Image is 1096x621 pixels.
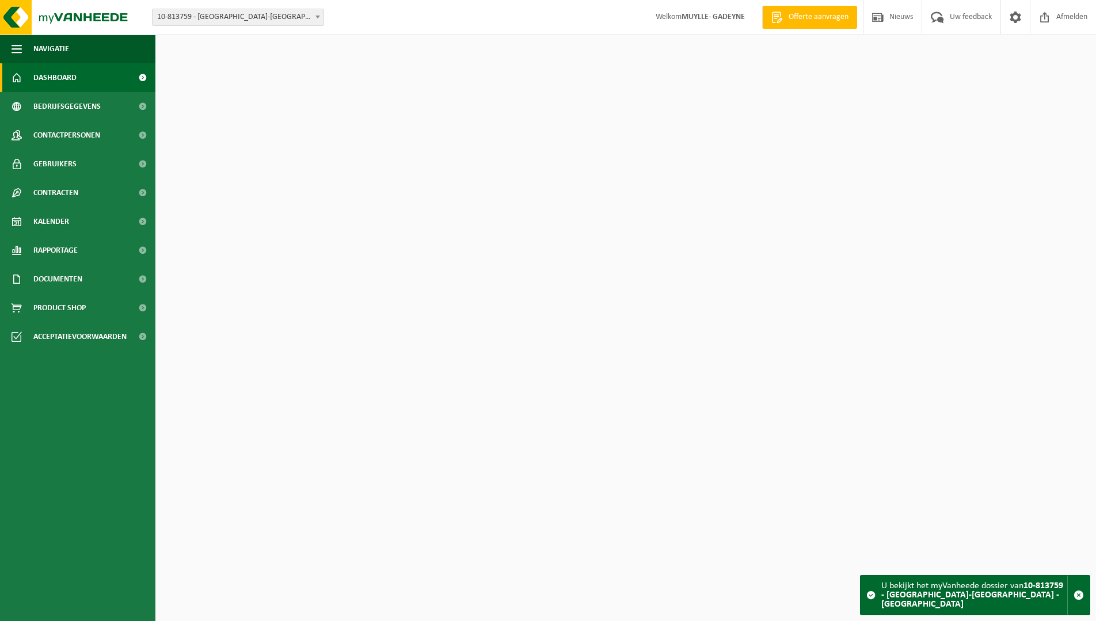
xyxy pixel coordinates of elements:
span: Kalender [33,207,69,236]
span: Dashboard [33,63,77,92]
span: 10-813759 - MUYLLE-GADEYNE BV - GELUWE [153,9,324,25]
strong: MUYLLE- GADEYNE [682,13,745,21]
strong: 10-813759 - [GEOGRAPHIC_DATA]-[GEOGRAPHIC_DATA] - [GEOGRAPHIC_DATA] [881,581,1063,609]
span: Acceptatievoorwaarden [33,322,127,351]
span: Bedrijfsgegevens [33,92,101,121]
span: Navigatie [33,35,69,63]
span: Contracten [33,178,78,207]
div: U bekijkt het myVanheede dossier van [881,576,1067,615]
span: 10-813759 - MUYLLE-GADEYNE BV - GELUWE [152,9,324,26]
a: Offerte aanvragen [762,6,857,29]
span: Product Shop [33,294,86,322]
span: Rapportage [33,236,78,265]
span: Offerte aanvragen [786,12,851,23]
span: Documenten [33,265,82,294]
span: Gebruikers [33,150,77,178]
span: Contactpersonen [33,121,100,150]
